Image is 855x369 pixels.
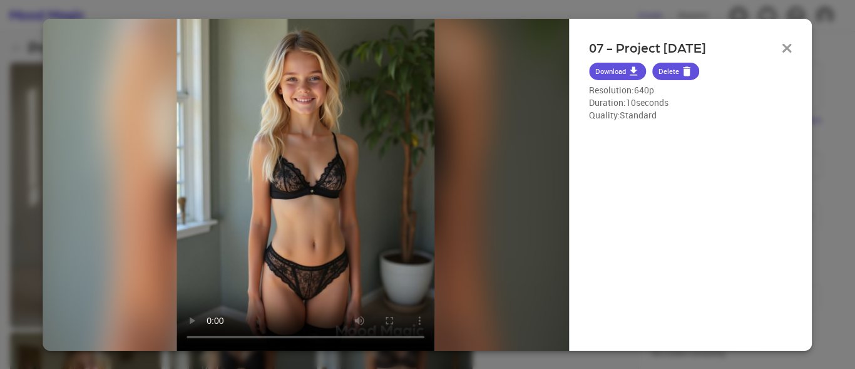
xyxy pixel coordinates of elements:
button: Download [589,63,646,80]
h2: 07 - Project [DATE] [589,40,706,56]
img: Close modal icon button [782,43,792,52]
p: Quality: Standard [589,109,792,122]
p: Resolution: 640p [589,84,792,96]
p: Duration: 10 seconds [589,96,792,109]
button: Delete [652,63,699,80]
